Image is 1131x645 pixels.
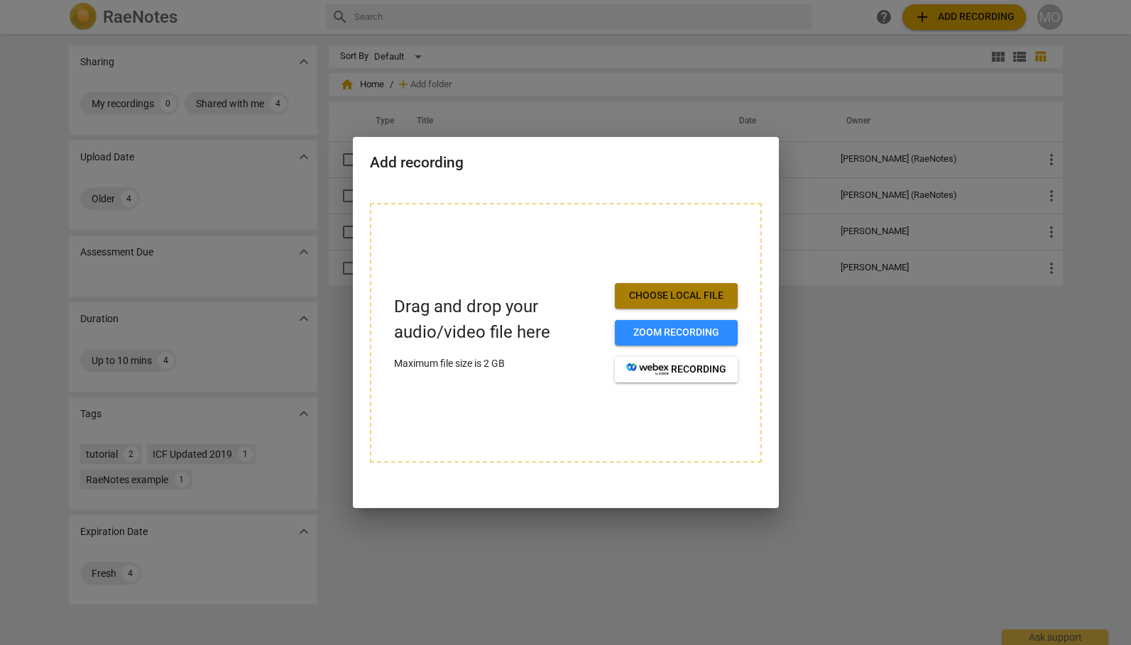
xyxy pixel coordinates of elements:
span: Zoom recording [626,326,726,340]
p: Drag and drop your audio/video file here [394,294,603,344]
button: recording [615,357,738,382]
span: recording [626,363,726,377]
button: Zoom recording [615,320,738,346]
p: Maximum file size is 2 GB [394,356,603,371]
button: Choose local file [615,283,738,309]
span: Choose local file [626,289,726,303]
h2: Add recording [370,154,762,172]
